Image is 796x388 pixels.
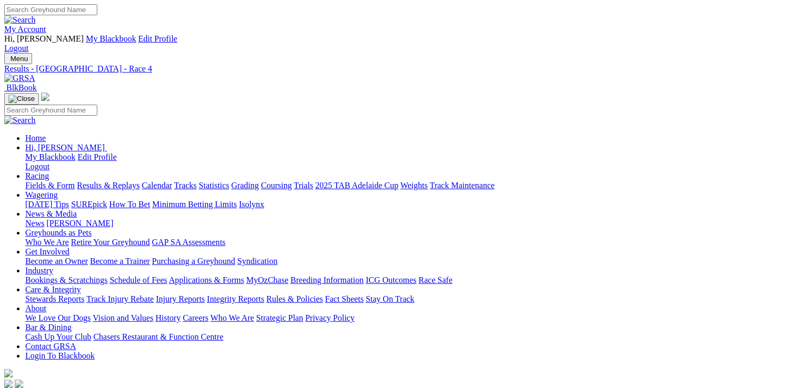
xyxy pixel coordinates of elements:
img: logo-grsa-white.png [4,369,13,377]
div: Bar & Dining [25,332,792,342]
a: Stewards Reports [25,294,84,303]
a: Careers [183,313,208,322]
a: Results - [GEOGRAPHIC_DATA] - Race 4 [4,64,792,74]
a: Integrity Reports [207,294,264,303]
a: Grading [231,181,259,190]
a: ICG Outcomes [366,275,416,284]
a: Trials [294,181,313,190]
a: Edit Profile [78,152,117,161]
a: Get Involved [25,247,69,256]
a: My Account [4,25,46,34]
img: Search [4,15,36,25]
a: News & Media [25,209,77,218]
span: Menu [11,55,28,63]
a: Bookings & Scratchings [25,275,107,284]
a: Applications & Forms [169,275,244,284]
a: Edit Profile [138,34,177,43]
div: Hi, [PERSON_NAME] [25,152,792,171]
a: Home [25,134,46,142]
a: My Blackbook [25,152,76,161]
img: facebook.svg [4,380,13,388]
a: Chasers Restaurant & Function Centre [93,332,223,341]
a: MyOzChase [246,275,288,284]
a: Race Safe [418,275,452,284]
a: Fact Sheets [325,294,364,303]
img: Close [8,95,35,103]
a: Injury Reports [156,294,205,303]
a: GAP SA Assessments [152,238,226,247]
a: Racing [25,171,49,180]
a: Contact GRSA [25,342,76,351]
a: Login To Blackbook [25,351,95,360]
a: Breeding Information [290,275,364,284]
img: Search [4,116,36,125]
div: Get Involved [25,257,792,266]
a: Vision and Values [93,313,153,322]
a: 2025 TAB Adelaide Cup [315,181,398,190]
a: Stay On Track [366,294,414,303]
a: Isolynx [239,200,264,209]
a: How To Bet [109,200,150,209]
a: About [25,304,46,313]
img: logo-grsa-white.png [41,93,49,101]
a: Statistics [199,181,229,190]
img: GRSA [4,74,35,83]
a: Who We Are [210,313,254,322]
a: [PERSON_NAME] [46,219,113,228]
a: Results & Replays [77,181,139,190]
div: My Account [4,34,792,53]
a: My Blackbook [86,34,136,43]
input: Search [4,4,97,15]
button: Toggle navigation [4,53,32,64]
a: Coursing [261,181,292,190]
a: Minimum Betting Limits [152,200,237,209]
a: Retire Your Greyhound [71,238,150,247]
div: Wagering [25,200,792,209]
a: Fields & Form [25,181,75,190]
span: BlkBook [6,83,37,92]
span: Hi, [PERSON_NAME] [25,143,105,152]
a: Schedule of Fees [109,275,167,284]
a: Track Injury Rebate [86,294,154,303]
a: Become a Trainer [90,257,150,266]
a: Cash Up Your Club [25,332,91,341]
a: Syndication [237,257,277,266]
a: Who We Are [25,238,69,247]
a: Care & Integrity [25,285,81,294]
a: Purchasing a Greyhound [152,257,235,266]
div: Industry [25,275,792,285]
a: Rules & Policies [266,294,323,303]
a: Become an Owner [25,257,88,266]
a: BlkBook [4,83,37,92]
a: Weights [400,181,428,190]
img: twitter.svg [15,380,23,388]
div: Racing [25,181,792,190]
a: News [25,219,44,228]
span: Hi, [PERSON_NAME] [4,34,84,43]
a: We Love Our Dogs [25,313,90,322]
a: SUREpick [71,200,107,209]
div: News & Media [25,219,792,228]
div: Care & Integrity [25,294,792,304]
div: About [25,313,792,323]
a: Calendar [142,181,172,190]
a: Logout [4,44,28,53]
a: Bar & Dining [25,323,72,332]
a: Industry [25,266,53,275]
a: Track Maintenance [430,181,495,190]
a: Tracks [174,181,197,190]
a: History [155,313,180,322]
a: Privacy Policy [305,313,355,322]
a: [DATE] Tips [25,200,69,209]
a: Wagering [25,190,58,199]
input: Search [4,105,97,116]
a: Logout [25,162,49,171]
a: Strategic Plan [256,313,303,322]
button: Toggle navigation [4,93,39,105]
a: Greyhounds as Pets [25,228,92,237]
a: Hi, [PERSON_NAME] [25,143,107,152]
div: Greyhounds as Pets [25,238,792,247]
